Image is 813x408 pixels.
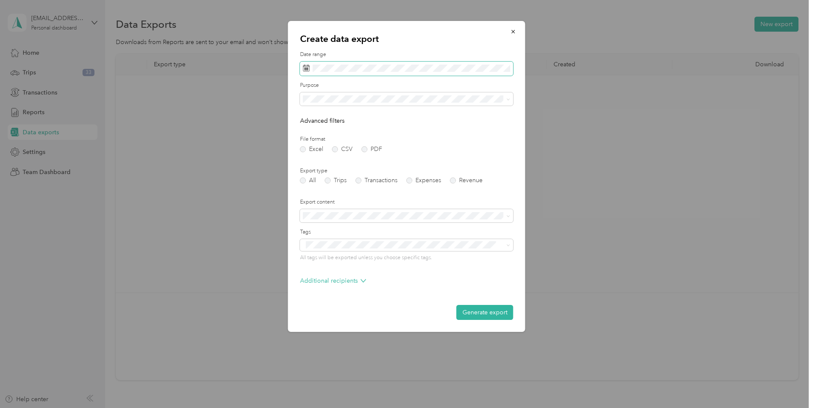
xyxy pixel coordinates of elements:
label: Trips [325,177,347,183]
label: Expenses [406,177,441,183]
label: CSV [332,146,353,152]
label: Excel [300,146,323,152]
label: All [300,177,316,183]
label: Export type [300,167,513,175]
button: Generate export [457,305,513,320]
label: Transactions [356,177,398,183]
label: Revenue [450,177,483,183]
label: Export content [300,198,513,206]
label: File format [300,136,513,143]
label: PDF [362,146,382,152]
label: Purpose [300,82,513,89]
p: All tags will be exported unless you choose specific tags. [300,254,513,262]
p: Additional recipients [300,276,366,285]
p: Advanced filters [300,116,513,125]
p: Create data export [300,33,513,45]
label: Tags [300,228,513,236]
iframe: Everlance-gr Chat Button Frame [765,360,813,408]
label: Date range [300,51,513,59]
